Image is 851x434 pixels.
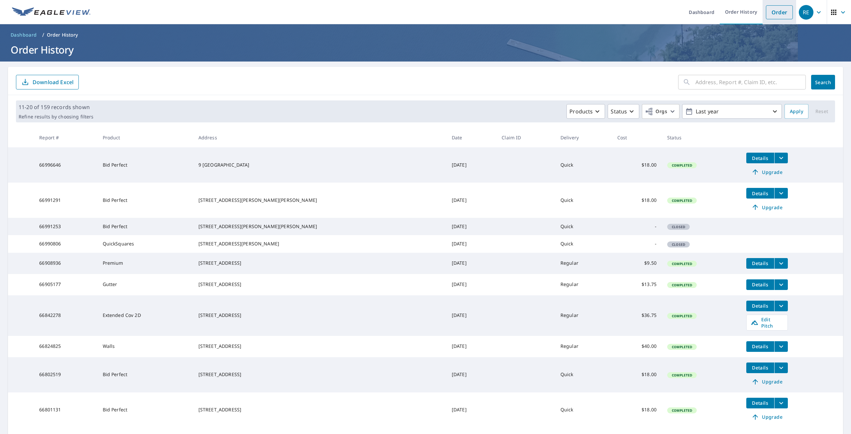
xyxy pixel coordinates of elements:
[97,392,193,428] td: Bid Perfect
[34,183,97,218] td: 66991291
[774,279,788,290] button: filesDropdownBtn-66905177
[11,32,37,38] span: Dashboard
[811,75,835,89] button: Search
[555,336,612,357] td: Regular
[198,406,441,413] div: [STREET_ADDRESS]
[668,261,696,266] span: Completed
[446,218,497,235] td: [DATE]
[746,167,788,177] a: Upgrade
[16,75,79,89] button: Download Excel
[569,107,593,115] p: Products
[774,341,788,352] button: filesDropdownBtn-66824825
[97,336,193,357] td: Walls
[750,400,770,406] span: Details
[97,295,193,336] td: Extended Cov 2D
[750,260,770,266] span: Details
[668,283,696,287] span: Completed
[34,253,97,274] td: 66908936
[34,274,97,295] td: 66905177
[668,314,696,318] span: Completed
[746,301,774,311] button: detailsBtn-66842278
[662,128,741,147] th: Status
[198,343,441,350] div: [STREET_ADDRESS]
[612,235,662,252] td: -
[198,240,441,247] div: [STREET_ADDRESS][PERSON_NAME]
[8,30,40,40] a: Dashboard
[611,107,627,115] p: Status
[750,190,770,197] span: Details
[668,163,696,168] span: Completed
[555,128,612,147] th: Delivery
[34,147,97,183] td: 66996646
[34,218,97,235] td: 66991253
[608,104,639,119] button: Status
[555,253,612,274] td: Regular
[682,104,782,119] button: Last year
[612,147,662,183] td: $18.00
[34,295,97,336] td: 66842278
[750,413,784,421] span: Upgrade
[97,357,193,392] td: Bid Perfect
[746,279,774,290] button: detailsBtn-66905177
[555,218,612,235] td: Quick
[668,224,689,229] span: Closed
[746,202,788,213] a: Upgrade
[8,30,843,40] nav: breadcrumb
[750,155,770,161] span: Details
[774,301,788,311] button: filesDropdownBtn-66842278
[555,183,612,218] td: Quick
[816,79,830,85] span: Search
[446,253,497,274] td: [DATE]
[555,357,612,392] td: Quick
[34,336,97,357] td: 66824825
[42,31,44,39] li: /
[446,235,497,252] td: [DATE]
[774,153,788,163] button: filesDropdownBtn-66996646
[693,106,771,117] p: Last year
[645,107,667,116] span: Orgs
[446,128,497,147] th: Date
[34,392,97,428] td: 66801131
[8,43,843,57] h1: Order History
[496,128,555,147] th: Claim ID
[198,281,441,288] div: [STREET_ADDRESS]
[750,303,770,309] span: Details
[746,258,774,269] button: detailsBtn-66908936
[33,78,73,86] p: Download Excel
[642,104,679,119] button: Orgs
[97,274,193,295] td: Gutter
[198,162,441,168] div: 9 [GEOGRAPHIC_DATA]
[668,242,689,247] span: Closed
[750,203,784,211] span: Upgrade
[12,7,90,17] img: EV Logo
[750,168,784,176] span: Upgrade
[746,315,788,331] a: Edit Pitch
[555,235,612,252] td: Quick
[799,5,813,20] div: RE
[193,128,446,147] th: Address
[446,147,497,183] td: [DATE]
[746,188,774,199] button: detailsBtn-66991291
[198,260,441,266] div: [STREET_ADDRESS]
[612,128,662,147] th: Cost
[198,197,441,204] div: [STREET_ADDRESS][PERSON_NAME][PERSON_NAME]
[97,235,193,252] td: QuickSquares
[785,104,808,119] button: Apply
[750,364,770,371] span: Details
[695,73,806,91] input: Address, Report #, Claim ID, etc.
[446,295,497,336] td: [DATE]
[19,114,93,120] p: Refine results by choosing filters
[34,357,97,392] td: 66802519
[774,258,788,269] button: filesDropdownBtn-66908936
[774,398,788,408] button: filesDropdownBtn-66801131
[746,398,774,408] button: detailsBtn-66801131
[34,235,97,252] td: 66990806
[612,392,662,428] td: $18.00
[750,281,770,288] span: Details
[555,147,612,183] td: Quick
[97,128,193,147] th: Product
[555,295,612,336] td: Regular
[97,253,193,274] td: Premium
[446,183,497,218] td: [DATE]
[612,218,662,235] td: -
